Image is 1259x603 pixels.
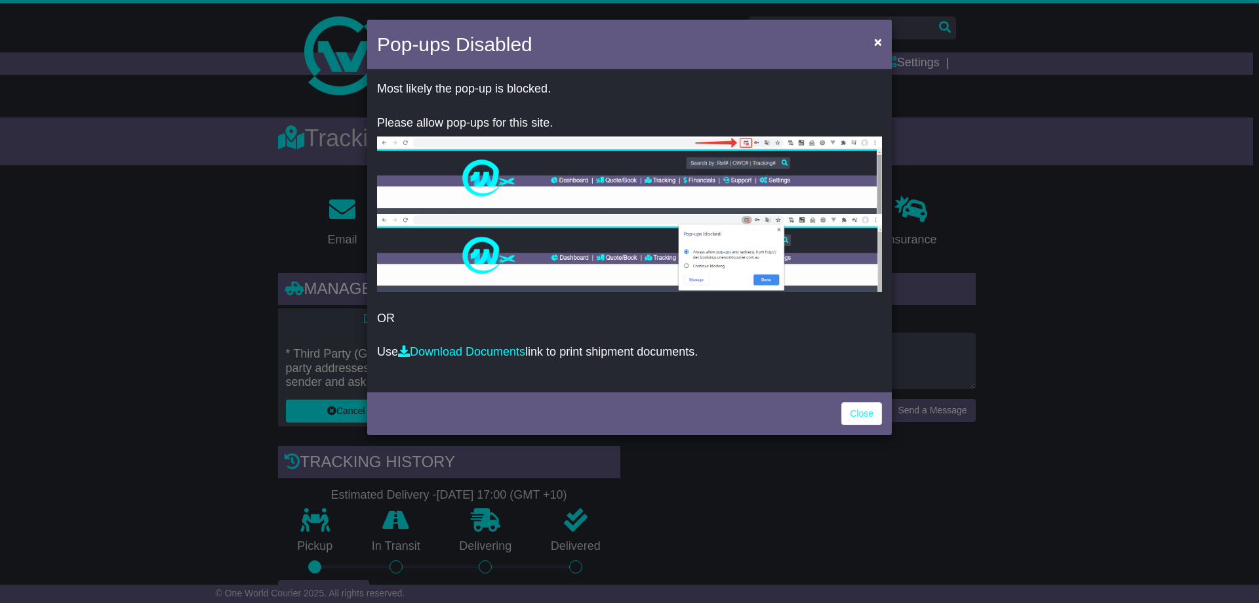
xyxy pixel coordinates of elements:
p: Most likely the pop-up is blocked. [377,82,882,96]
span: × [874,34,882,49]
img: allow-popup-1.png [377,136,882,214]
a: Download Documents [398,345,525,358]
div: OR [367,72,892,389]
p: Use link to print shipment documents. [377,345,882,360]
img: allow-popup-2.png [377,214,882,292]
h4: Pop-ups Disabled [377,30,532,59]
p: Please allow pop-ups for this site. [377,116,882,131]
a: Close [841,402,882,425]
button: Close [868,28,889,55]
